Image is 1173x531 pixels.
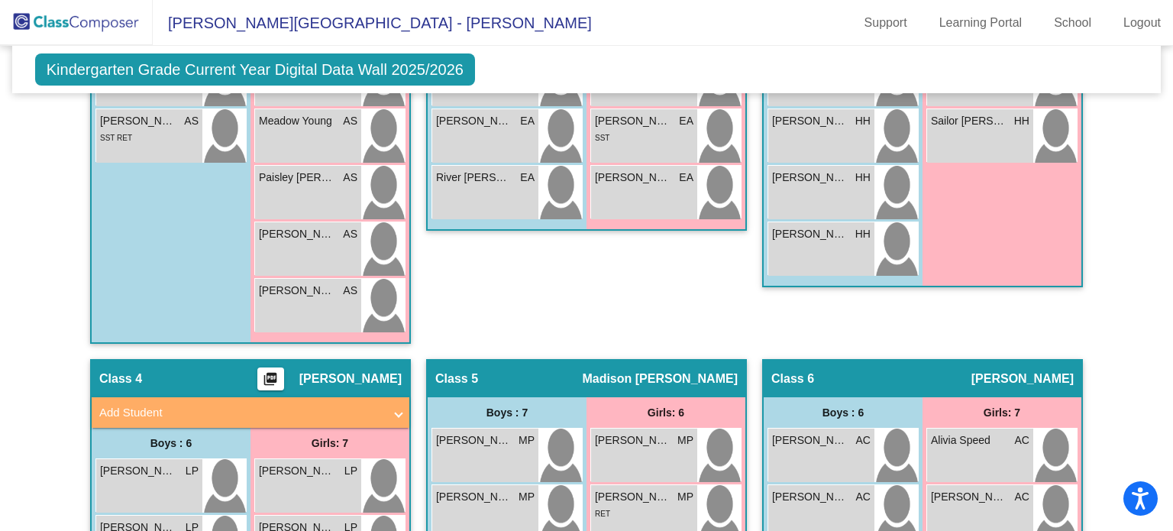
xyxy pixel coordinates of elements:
span: EA [679,113,693,129]
span: LP [186,463,199,479]
span: SST RET [100,134,132,142]
span: AC [1015,489,1029,505]
span: Class 6 [771,371,814,387]
span: AC [856,432,871,448]
span: EA [679,170,693,186]
div: Girls: 6 [586,397,745,428]
span: [PERSON_NAME] [772,113,848,129]
span: RET [595,510,610,518]
span: HH [855,113,871,129]
button: Print Students Details [257,367,284,390]
span: [PERSON_NAME] [595,170,671,186]
a: Logout [1111,11,1173,35]
span: [PERSON_NAME] [971,371,1074,387]
span: [PERSON_NAME] [259,226,335,242]
div: Boys : 6 [764,397,923,428]
span: [PERSON_NAME] [772,226,848,242]
span: Class 4 [99,371,142,387]
span: HH [1014,113,1029,129]
span: [PERSON_NAME] [931,489,1007,505]
span: AC [1015,432,1029,448]
span: MP [677,432,693,448]
div: Boys : 6 [92,428,250,458]
span: MP [519,489,535,505]
span: [PERSON_NAME] [772,432,848,448]
span: [PERSON_NAME][GEOGRAPHIC_DATA] [436,113,512,129]
span: Madison [PERSON_NAME] [582,371,738,387]
span: Paisley [PERSON_NAME] [259,170,335,186]
div: Girls: 7 [923,397,1081,428]
span: AS [343,113,357,129]
a: Learning Portal [927,11,1035,35]
span: HH [855,170,871,186]
mat-panel-title: Add Student [99,404,383,422]
span: MP [519,432,535,448]
span: MP [677,489,693,505]
span: AS [343,170,357,186]
span: [PERSON_NAME] [436,489,512,505]
div: Boys : 7 [428,397,586,428]
span: [PERSON_NAME] [595,432,671,448]
span: Class 5 [435,371,478,387]
span: [PERSON_NAME] [259,283,335,299]
span: Alivia Speed [931,432,1007,448]
span: AS [184,113,199,129]
span: River [PERSON_NAME] [436,170,512,186]
span: [PERSON_NAME] [259,463,335,479]
span: Kindergarten Grade Current Year Digital Data Wall 2025/2026 [35,53,475,86]
mat-expansion-panel-header: Add Student [92,397,409,428]
span: Meadow Young [259,113,335,129]
span: AS [343,226,357,242]
span: Sailor [PERSON_NAME] [931,113,1007,129]
span: HH [855,226,871,242]
span: [PERSON_NAME] [595,113,671,129]
span: EA [520,113,535,129]
span: [PERSON_NAME] [595,489,671,505]
a: Support [852,11,919,35]
span: LP [344,463,357,479]
a: School [1042,11,1104,35]
span: [PERSON_NAME] [436,432,512,448]
span: SST [595,134,609,142]
div: Girls: 7 [250,428,409,458]
span: [PERSON_NAME][GEOGRAPHIC_DATA] - [PERSON_NAME] [153,11,592,35]
span: [PERSON_NAME] [100,113,176,129]
span: AC [856,489,871,505]
span: AS [343,283,357,299]
span: [PERSON_NAME] [772,489,848,505]
span: EA [520,170,535,186]
mat-icon: picture_as_pdf [261,371,280,393]
span: [PERSON_NAME] [299,371,402,387]
span: [PERSON_NAME] [772,170,848,186]
span: [PERSON_NAME] [100,463,176,479]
